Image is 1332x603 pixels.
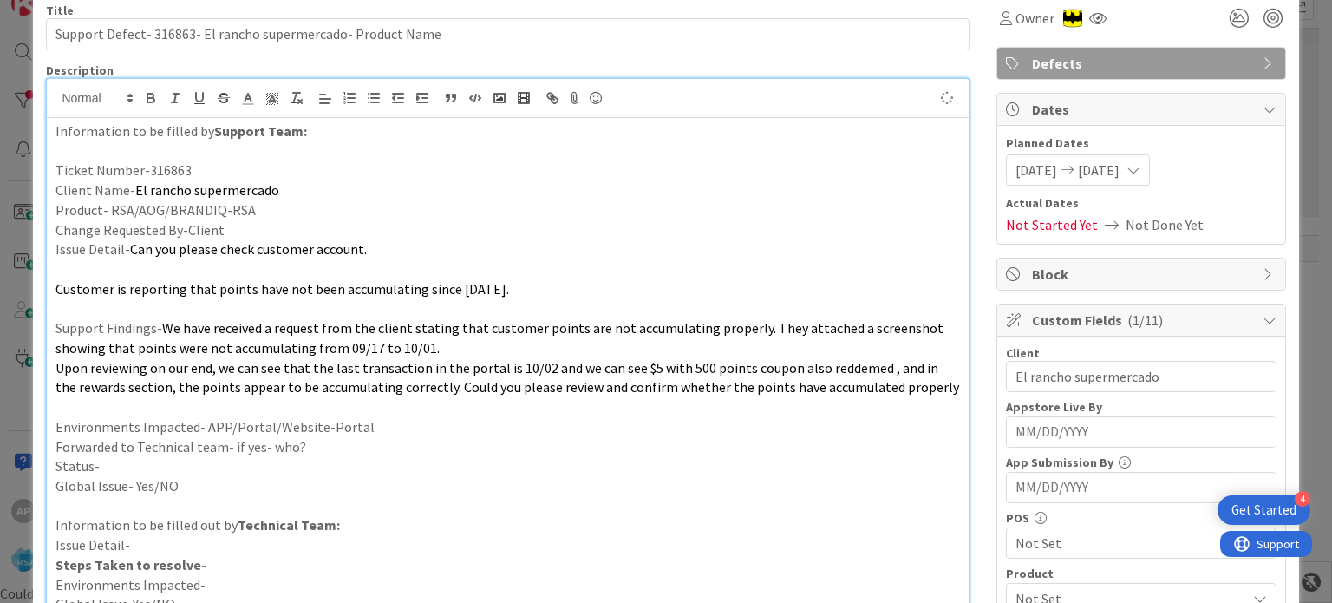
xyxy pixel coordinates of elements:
p: Issue Detail- [55,535,959,555]
img: AC [1063,9,1082,28]
p: Environments Impacted- APP/Portal/Website-Portal [55,417,959,437]
div: App Submission By [1006,456,1276,469]
span: Description [46,62,114,78]
p: Support Findings- [55,318,959,357]
span: Planned Dates [1006,134,1276,153]
span: Customer is reporting that points have not been accumulating since [DATE]. [55,280,509,298]
span: Not Done Yet [1126,214,1204,235]
p: Information to be filled by [55,121,959,141]
strong: Steps Taken to resolve- [55,556,206,574]
p: Forwarded to Technical team- if yes- who? [55,437,959,457]
span: Not Started Yet [1006,214,1098,235]
span: ( 1/11 ) [1127,311,1163,329]
span: Dates [1032,99,1254,120]
p: Issue Detail- [55,239,959,259]
span: Owner [1015,8,1054,29]
p: Global Issue- Yes/NO [55,476,959,496]
strong: Support Team: [214,122,307,140]
label: Title [46,3,74,18]
div: Open Get Started checklist, remaining modules: 4 [1218,495,1310,525]
input: MM/DD/YYYY [1015,417,1267,447]
p: Information to be filled out by [55,515,959,535]
span: [DATE] [1078,160,1120,180]
div: POS [1006,512,1276,524]
p: Client Name- [55,180,959,200]
span: Support [36,3,79,23]
span: Custom Fields [1032,310,1254,331]
p: Ticket Number-316863 [55,161,959,180]
div: 4 [1295,491,1310,507]
span: Actual Dates [1006,194,1276,213]
input: type card name here... [46,18,969,49]
span: We have received a request from the client stating that customer points are not accumulating prop... [55,319,946,357]
span: Defects [1032,53,1254,74]
span: Can you please check customer account. [130,240,367,258]
p: Product- RSA/AOG/BRANDIQ-RSA [55,200,959,220]
p: Status- [55,456,959,476]
p: Environments Impacted- [55,575,959,595]
span: [DATE] [1015,160,1057,180]
div: Appstore Live By [1006,401,1276,413]
label: Client [1006,345,1040,361]
div: Get Started [1231,501,1296,519]
span: Not Set [1015,533,1246,554]
span: Upon reviewing on our end, we can see that the last transaction in the portal is 10/02 and we can... [55,359,959,397]
input: MM/DD/YYYY [1015,473,1267,502]
span: Block [1032,264,1254,285]
span: El rancho supermercado [135,181,279,199]
p: Change Requested By-Client [55,220,959,240]
div: Product [1006,567,1276,580]
strong: Technical Team: [238,516,340,534]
